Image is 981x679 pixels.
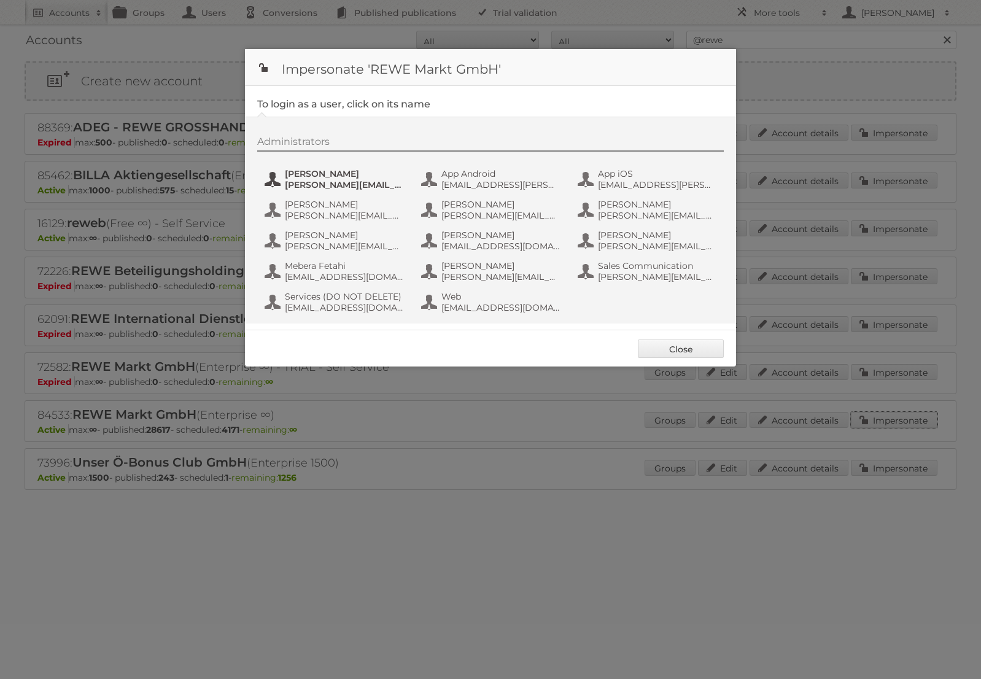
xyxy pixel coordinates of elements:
button: [PERSON_NAME] [PERSON_NAME][EMAIL_ADDRESS][DOMAIN_NAME] [263,228,408,253]
button: Mebera Fetahi [EMAIL_ADDRESS][DOMAIN_NAME] [263,259,408,284]
button: [PERSON_NAME] [PERSON_NAME][EMAIL_ADDRESS][PERSON_NAME][DOMAIN_NAME] [576,198,721,222]
span: [PERSON_NAME][EMAIL_ADDRESS][PERSON_NAME][DOMAIN_NAME] [598,210,717,221]
span: [PERSON_NAME][EMAIL_ADDRESS][PERSON_NAME][DOMAIN_NAME] [598,271,717,282]
button: [PERSON_NAME] [PERSON_NAME][EMAIL_ADDRESS][PERSON_NAME][DOMAIN_NAME] [576,228,721,253]
span: [PERSON_NAME] [285,168,404,179]
span: [EMAIL_ADDRESS][DOMAIN_NAME] [441,241,560,252]
button: Services (DO NOT DELETE) [EMAIL_ADDRESS][DOMAIN_NAME] [263,290,408,314]
span: [PERSON_NAME] [441,260,560,271]
button: Web [EMAIL_ADDRESS][DOMAIN_NAME] [420,290,564,314]
button: Sales Communication [PERSON_NAME][EMAIL_ADDRESS][PERSON_NAME][DOMAIN_NAME] [576,259,721,284]
button: App iOS [EMAIL_ADDRESS][PERSON_NAME][DOMAIN_NAME] [576,167,721,192]
span: Services (DO NOT DELETE) [285,291,404,302]
span: [PERSON_NAME][EMAIL_ADDRESS][DOMAIN_NAME] [441,271,560,282]
span: [PERSON_NAME][EMAIL_ADDRESS][PERSON_NAME][DOMAIN_NAME] [441,210,560,221]
span: [PERSON_NAME] [285,199,404,210]
span: [EMAIL_ADDRESS][DOMAIN_NAME] [285,302,404,313]
span: [PERSON_NAME][EMAIL_ADDRESS][DOMAIN_NAME] [285,241,404,252]
span: [PERSON_NAME][EMAIL_ADDRESS][PERSON_NAME][DOMAIN_NAME] [598,241,717,252]
button: [PERSON_NAME] [PERSON_NAME][EMAIL_ADDRESS][DOMAIN_NAME] [420,259,564,284]
span: [PERSON_NAME] [598,199,717,210]
button: [PERSON_NAME] [PERSON_NAME][EMAIL_ADDRESS][PERSON_NAME][DOMAIN_NAME] [420,198,564,222]
h1: Impersonate 'REWE Markt GmbH' [245,49,736,86]
span: [EMAIL_ADDRESS][DOMAIN_NAME] [285,271,404,282]
legend: To login as a user, click on its name [257,98,430,110]
button: [PERSON_NAME] [PERSON_NAME][EMAIL_ADDRESS][PERSON_NAME][DOMAIN_NAME] [263,198,408,222]
span: [EMAIL_ADDRESS][DOMAIN_NAME] [441,302,560,313]
span: [PERSON_NAME] [441,199,560,210]
button: App Android [EMAIL_ADDRESS][PERSON_NAME][DOMAIN_NAME] [420,167,564,192]
span: [PERSON_NAME] [285,230,404,241]
span: App iOS [598,168,717,179]
span: App Android [441,168,560,179]
button: [PERSON_NAME] [PERSON_NAME][EMAIL_ADDRESS][PERSON_NAME][DOMAIN_NAME] [263,167,408,192]
span: Sales Communication [598,260,717,271]
span: [PERSON_NAME] [441,230,560,241]
span: [PERSON_NAME][EMAIL_ADDRESS][PERSON_NAME][DOMAIN_NAME] [285,210,404,221]
span: Mebera Fetahi [285,260,404,271]
span: [EMAIL_ADDRESS][PERSON_NAME][DOMAIN_NAME] [441,179,560,190]
span: [PERSON_NAME] [598,230,717,241]
span: [PERSON_NAME][EMAIL_ADDRESS][PERSON_NAME][DOMAIN_NAME] [285,179,404,190]
button: [PERSON_NAME] [EMAIL_ADDRESS][DOMAIN_NAME] [420,228,564,253]
div: Administrators [257,136,724,152]
a: Close [638,340,724,358]
span: [EMAIL_ADDRESS][PERSON_NAME][DOMAIN_NAME] [598,179,717,190]
span: Web [441,291,560,302]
